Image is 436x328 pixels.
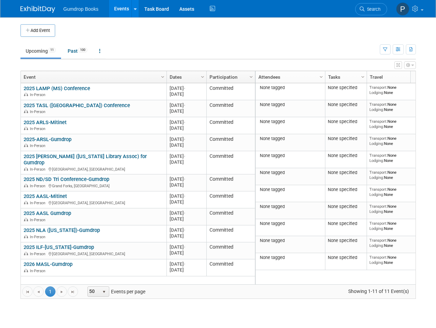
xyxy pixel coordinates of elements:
img: In-Person Event [24,269,28,272]
a: Tasks [328,71,362,83]
div: None None [369,85,419,95]
img: In-Person Event [24,127,28,130]
img: In-Person Event [24,235,28,238]
td: Committed [206,208,255,225]
span: Lodging: [369,209,384,214]
span: In-Person [30,235,48,239]
span: In-Person [30,144,48,148]
span: Lodging: [369,260,384,265]
div: [GEOGRAPHIC_DATA], [GEOGRAPHIC_DATA] [24,200,163,206]
div: None specified [328,255,364,260]
img: In-Person Event [24,167,28,171]
div: [DATE] [170,153,203,159]
a: Go to the next page [57,286,67,297]
td: Committed [206,225,255,242]
span: Lodging: [369,243,384,248]
img: In-Person Event [24,218,28,221]
span: Transport: [369,102,387,107]
div: None specified [328,221,364,226]
a: 2025 LAMP (MS) Conference [24,85,90,92]
div: [DATE] [170,193,203,199]
span: - [184,176,185,182]
a: Search [355,3,387,15]
span: Lodging: [369,141,384,146]
span: Go to the next page [59,289,65,295]
span: Lodging: [369,158,384,163]
div: [GEOGRAPHIC_DATA], [GEOGRAPHIC_DATA] [24,166,163,172]
div: [DATE] [170,199,203,205]
div: None None [369,187,419,197]
span: Column Settings [318,74,324,80]
img: In-Person Event [24,184,28,187]
td: Committed [206,191,255,208]
div: [GEOGRAPHIC_DATA], [GEOGRAPHIC_DATA] [24,251,163,257]
a: Go to the first page [22,286,33,297]
a: 2026 MASL-Gumdrop [24,261,72,267]
a: Dates [170,71,202,83]
img: ExhibitDay [20,6,55,13]
td: Committed [206,151,255,174]
img: In-Person Event [24,252,28,255]
div: Grand Forks, [GEOGRAPHIC_DATA] [24,183,163,189]
a: Upcoming11 [20,44,61,58]
span: Lodging: [369,107,384,112]
div: [DATE] [170,119,203,125]
div: None tagged [258,238,322,243]
span: - [184,227,185,233]
div: [DATE] [170,102,203,108]
span: In-Person [30,252,48,256]
a: Attendees [258,71,320,83]
span: 50 [88,287,100,296]
td: Committed [206,259,255,276]
img: In-Person Event [24,144,28,147]
span: - [184,120,185,125]
div: None tagged [258,187,322,192]
span: select [101,289,107,295]
a: Go to the previous page [33,286,44,297]
span: Transport: [369,153,387,158]
div: [DATE] [170,233,203,239]
span: - [184,154,185,159]
span: Transport: [369,136,387,141]
span: Lodging: [369,192,384,197]
a: 2025 ILF-[US_STATE]-Gumdrop [24,244,94,250]
span: Go to the last page [70,289,76,295]
div: None None [369,221,419,231]
div: None specified [328,102,364,107]
img: In-Person Event [24,93,28,96]
div: None tagged [258,119,322,124]
span: In-Person [30,93,48,97]
div: None tagged [258,170,322,175]
span: Lodging: [369,226,384,231]
img: In-Person Event [24,110,28,113]
span: Events per page [78,286,152,297]
span: - [184,244,185,250]
td: Committed [206,117,255,134]
div: [DATE] [170,244,203,250]
img: Pam Fitzgerald [396,2,409,16]
div: None specified [328,204,364,209]
div: None None [369,119,419,129]
div: [DATE] [170,210,203,216]
div: [DATE] [170,250,203,256]
div: None specified [328,170,364,175]
a: Go to the last page [68,286,78,297]
a: Travel [370,71,418,83]
a: 2025 NLA ([US_STATE])-Gumdrop [24,227,100,233]
div: [DATE] [170,108,203,114]
span: Transport: [369,170,387,175]
div: [DATE] [170,85,203,91]
div: [DATE] [170,125,203,131]
div: None tagged [258,255,322,260]
span: Search [365,7,381,12]
div: None tagged [258,136,322,141]
td: Committed [206,100,255,117]
div: None specified [328,153,364,158]
td: Committed [206,134,255,151]
a: 2025 ND/SD Tri Conference-Gumdrop [24,176,109,182]
div: [DATE] [170,142,203,148]
div: [DATE] [170,176,203,182]
a: 2025 TASL ([GEOGRAPHIC_DATA]) Conference [24,102,130,109]
div: [DATE] [170,261,203,267]
div: None tagged [258,102,322,107]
